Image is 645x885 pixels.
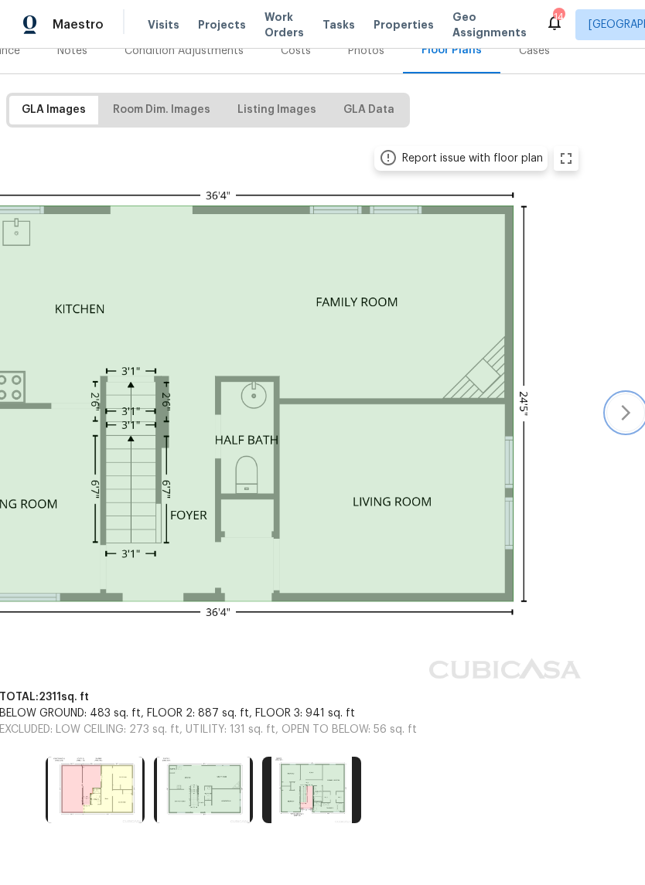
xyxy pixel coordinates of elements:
div: Report issue with floor plan [402,151,543,166]
span: Projects [198,17,246,32]
button: GLA Images [9,96,98,124]
span: Tasks [322,19,355,30]
div: Condition Adjustments [125,43,244,59]
div: 14 [553,9,564,25]
div: Photos [348,43,384,59]
span: Work Orders [264,9,304,40]
span: Properties [374,17,434,32]
button: Room Dim. Images [101,96,223,124]
div: Costs [281,43,311,59]
button: GLA Data [331,96,407,124]
span: Room Dim. Images [113,100,210,120]
div: Cases [519,43,550,59]
span: GLA Data [343,100,394,120]
div: Floor Plans [421,43,482,58]
span: Visits [148,17,179,32]
span: Geo Assignments [452,9,527,40]
img: https://cabinet-assets.s3.amazonaws.com/production/storage/a28ec7d5-ae4f-4b38-b09a-21521d2f4e91.p... [262,757,361,823]
span: Maestro [53,17,104,32]
button: Listing Images [225,96,329,124]
button: zoom in [554,146,578,171]
img: https://cabinet-assets.s3.amazonaws.com/production/storage/3f06e234-490d-40fd-bdef-3e23e92f58ce.p... [154,757,253,823]
div: Notes [57,43,87,59]
img: https://cabinet-assets.s3.amazonaws.com/production/storage/d6de0e0e-ff03-4aaf-b688-ff027b256456.p... [46,757,145,823]
span: Listing Images [237,100,316,120]
span: GLA Images [22,100,86,120]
